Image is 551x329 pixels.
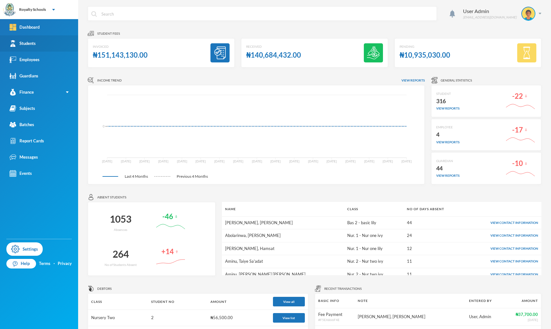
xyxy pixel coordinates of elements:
[404,229,465,242] td: 24
[468,246,538,251] div: View Contact Information
[139,159,150,163] tspan: [DATE]
[273,313,305,323] button: View list
[383,159,393,163] tspan: [DATE]
[105,262,137,267] div: No of Students Absent
[344,229,404,242] td: Nur. 1 - Nur one ivy
[148,310,207,326] td: 2
[222,242,344,255] td: [PERSON_NAME], Hamsat
[355,308,466,326] td: [PERSON_NAME], [PERSON_NAME]
[436,125,459,130] div: EMPLOYEE
[158,159,168,163] tspan: [DATE]
[512,90,523,103] div: -22
[466,294,504,308] th: Entered By
[222,268,344,281] td: Aminu, [PERSON_NAME] [PERSON_NAME]
[436,159,459,163] div: GUARDIAN
[441,78,472,83] span: General Statistics
[214,159,224,163] tspan: [DATE]
[207,294,270,310] th: Amount
[400,44,450,49] div: Pending
[97,31,120,36] span: Student fees
[19,7,46,12] div: Royalty Schools
[91,11,97,17] img: search
[222,229,344,242] td: Abolarinwa, [PERSON_NAME]
[10,170,32,177] div: Events
[10,105,35,112] div: Subjects
[394,38,541,68] a: Pending₦10,935,030.00
[463,7,517,15] div: User Admin
[97,195,126,200] span: Absent students
[195,159,206,163] tspan: [DATE]
[10,89,34,96] div: Finance
[436,91,459,96] div: STUDENT
[97,78,122,83] span: Income Trend
[436,140,459,145] div: view reports
[318,318,352,322] div: # F5EA866F4E
[364,159,374,163] tspan: [DATE]
[404,202,465,216] th: No of days absent
[315,294,355,308] th: Basic Info
[148,294,207,310] th: Student No
[222,202,344,216] th: Name
[401,159,412,163] tspan: [DATE]
[10,73,38,79] div: Guardians
[222,216,344,229] td: [PERSON_NAME], [PERSON_NAME]
[355,294,466,308] th: Note
[39,261,50,267] a: Terms
[512,157,523,170] div: -10
[344,242,404,255] td: Nur. 1 - Nur one lily
[54,261,55,267] div: ·
[10,154,38,161] div: Messages
[507,318,538,322] div: [DATE]
[177,159,187,163] tspan: [DATE]
[233,159,243,163] tspan: [DATE]
[436,173,459,178] div: view reports
[101,7,433,21] input: Search
[468,272,538,277] div: View Contact Information
[463,15,517,20] div: [EMAIL_ADDRESS][DOMAIN_NAME]
[512,124,523,136] div: -17
[110,211,131,227] div: 1053
[118,174,154,179] span: Last 4 Months
[516,312,538,317] strong: ₦37,700.00
[344,268,404,281] td: Nur. 2 - Nur two ivy
[88,38,235,68] a: Invoiced₦151,143,130.00
[6,259,36,268] a: Help
[404,255,465,268] td: 11
[401,78,425,83] span: View reports
[103,124,105,128] tspan: 0
[289,159,299,163] tspan: [DATE]
[10,24,40,31] div: Dashboard
[10,138,44,144] div: Report Cards
[436,106,459,111] div: view reports
[246,49,301,61] div: ₦140,684,432.00
[10,56,40,63] div: Employees
[93,49,148,61] div: ₦151,143,130.00
[88,294,148,310] th: Class
[97,286,112,291] span: Debtors
[436,130,459,140] div: 4
[318,311,352,318] div: Fee Payment
[10,40,36,47] div: Students
[436,163,459,174] div: 44
[121,159,131,163] tspan: [DATE]
[270,159,281,163] tspan: [DATE]
[404,216,465,229] td: 44
[113,246,129,262] div: 264
[88,310,148,326] td: Nursery Two
[404,242,465,255] td: 12
[344,255,404,268] td: Nur. 2 - Nur two ivy
[468,220,538,225] div: View Contact Information
[522,7,535,20] img: STUDENT
[114,227,127,232] div: Absences
[344,216,404,229] td: Bas 2 - basic lily
[466,308,504,326] td: User, Admin
[93,44,148,49] div: Invoiced
[345,159,356,163] tspan: [DATE]
[404,268,465,281] td: 11
[273,297,305,306] button: View all
[436,96,459,106] div: 316
[252,159,262,163] tspan: [DATE]
[324,286,362,291] span: Recent Transactions
[246,44,301,49] div: Received
[58,261,72,267] a: Privacy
